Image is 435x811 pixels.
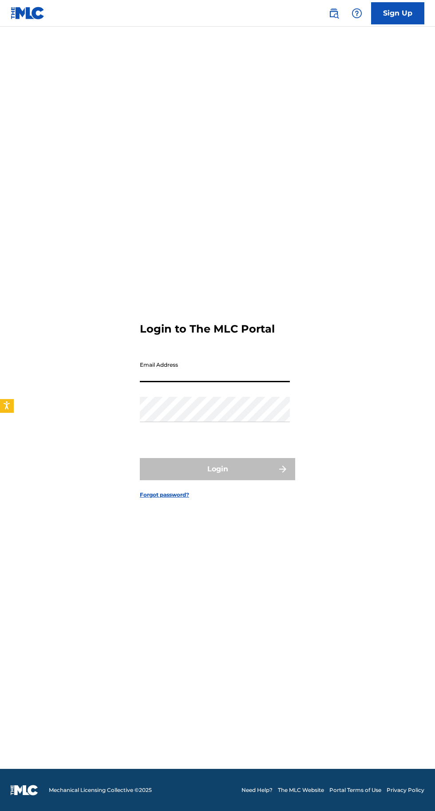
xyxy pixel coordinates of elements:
img: MLC Logo [11,7,45,20]
a: Sign Up [371,2,424,24]
img: logo [11,785,38,795]
a: Privacy Policy [387,786,424,794]
a: Public Search [325,4,343,22]
a: Forgot password? [140,491,189,499]
img: help [352,8,362,19]
a: Need Help? [241,786,273,794]
div: Help [348,4,366,22]
a: Portal Terms of Use [329,786,381,794]
span: Mechanical Licensing Collective © 2025 [49,786,152,794]
h3: Login to The MLC Portal [140,322,275,336]
a: The MLC Website [278,786,324,794]
img: search [328,8,339,19]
